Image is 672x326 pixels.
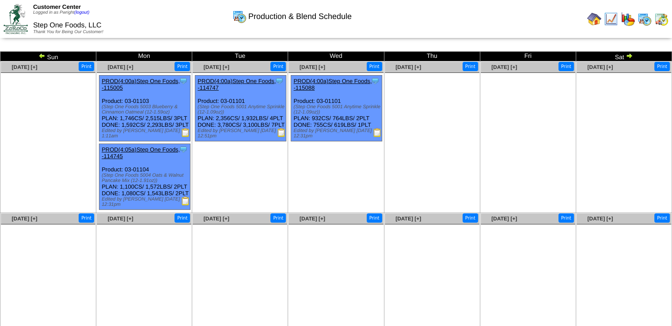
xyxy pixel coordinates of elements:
[204,216,229,222] a: [DATE] [+]
[558,62,574,71] button: Print
[626,52,633,59] img: arrowright.gif
[587,216,613,222] a: [DATE] [+]
[270,213,286,223] button: Print
[192,52,288,61] td: Tue
[74,10,89,15] a: (logout)
[4,4,28,34] img: ZoRoCo_Logo(Green%26Foil)%20jpg.webp
[291,76,382,141] div: Product: 03-01101 PLAN: 932CS / 764LBS / 2PLT DONE: 755CS / 619LBS / 1PLT
[621,12,635,26] img: graph.gif
[248,12,352,21] span: Production & Blend Schedule
[0,52,96,61] td: Sun
[293,128,382,139] div: Edited by [PERSON_NAME] [DATE] 12:31pm
[300,216,325,222] a: [DATE] [+]
[102,78,180,91] a: PROD(4:00a)Step One Foods, -115005
[102,173,190,183] div: (Step One Foods 5004 Oats & Walnut Pancake Mix (12-1.91oz))
[33,10,89,15] span: Logged in as Pwright
[102,146,180,159] a: PROD(4:05a)Step One Foods, -114745
[587,64,613,70] a: [DATE] [+]
[558,213,574,223] button: Print
[33,30,103,34] span: Thank You for Being Our Customer!
[288,52,384,61] td: Wed
[232,9,247,23] img: calendarprod.gif
[99,76,190,141] div: Product: 03-01103 PLAN: 1,746CS / 2,515LBS / 3PLT DONE: 1,592CS / 2,293LBS / 3PLT
[96,52,192,61] td: Mon
[108,216,133,222] a: [DATE] [+]
[367,62,382,71] button: Print
[275,76,284,85] img: Tooltip
[654,62,670,71] button: Print
[11,216,37,222] a: [DATE] [+]
[384,52,480,61] td: Thu
[373,128,382,137] img: Production Report
[79,213,94,223] button: Print
[367,213,382,223] button: Print
[181,197,190,205] img: Production Report
[604,12,618,26] img: line_graph.gif
[300,64,325,70] a: [DATE] [+]
[293,104,382,115] div: (Step One Foods 5001 Anytime Sprinkle (12-1.09oz))
[491,216,517,222] a: [DATE] [+]
[463,62,478,71] button: Print
[38,52,46,59] img: arrowleft.gif
[587,12,601,26] img: home.gif
[102,104,190,115] div: (Step One Foods 5003 Blueberry & Cinnamon Oatmeal (12-1.59oz)
[179,145,188,154] img: Tooltip
[576,52,672,61] td: Sat
[197,128,286,139] div: Edited by [PERSON_NAME] [DATE] 12:51pm
[33,22,102,29] span: Step One Foods, LLC
[195,76,286,141] div: Product: 03-01101 PLAN: 2,356CS / 1,932LBS / 4PLT DONE: 3,780CS / 3,100LBS / 7PLT
[463,213,478,223] button: Print
[395,64,421,70] a: [DATE] [+]
[638,12,652,26] img: calendarprod.gif
[491,64,517,70] a: [DATE] [+]
[371,76,380,85] img: Tooltip
[654,213,670,223] button: Print
[102,197,190,207] div: Edited by [PERSON_NAME] [DATE] 12:31pm
[33,4,81,10] span: Customer Center
[181,128,190,137] img: Production Report
[197,104,286,115] div: (Step One Foods 5001 Anytime Sprinkle (12-1.09oz))
[102,128,190,139] div: Edited by [PERSON_NAME] [DATE] 1:11am
[293,78,372,91] a: PROD(4:00a)Step One Foods, -115088
[108,64,133,70] a: [DATE] [+]
[277,128,286,137] img: Production Report
[179,76,188,85] img: Tooltip
[79,62,94,71] button: Print
[204,64,229,70] a: [DATE] [+]
[175,62,190,71] button: Print
[480,52,576,61] td: Fri
[11,64,37,70] a: [DATE] [+]
[175,213,190,223] button: Print
[654,12,668,26] img: calendarinout.gif
[395,216,421,222] a: [DATE] [+]
[270,62,286,71] button: Print
[197,78,276,91] a: PROD(4:00a)Step One Foods, -114747
[99,144,190,210] div: Product: 03-01104 PLAN: 1,100CS / 1,572LBS / 2PLT DONE: 1,080CS / 1,543LBS / 2PLT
